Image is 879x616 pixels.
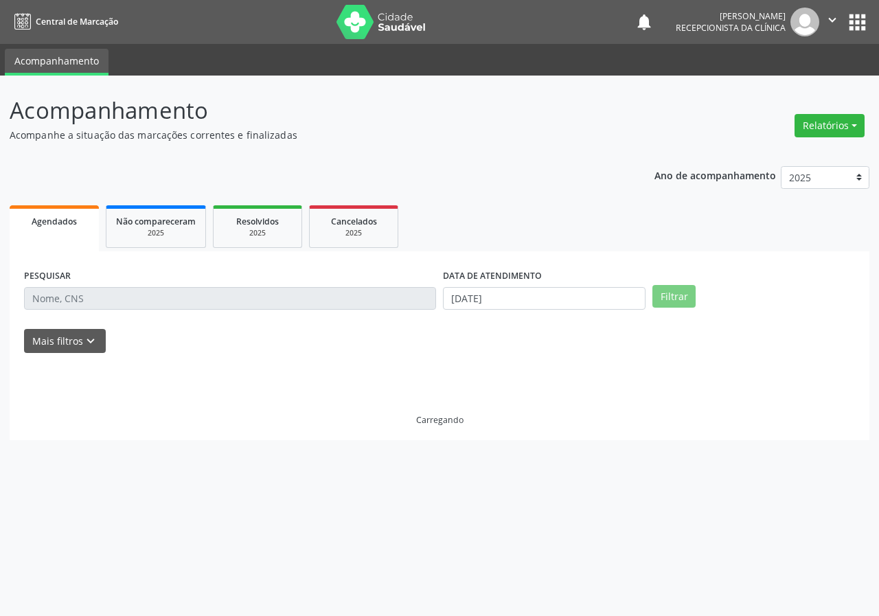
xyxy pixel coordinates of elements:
[10,93,611,128] p: Acompanhamento
[676,10,786,22] div: [PERSON_NAME]
[790,8,819,36] img: img
[652,285,696,308] button: Filtrar
[443,287,646,310] input: Selecione um intervalo
[24,287,436,310] input: Nome, CNS
[443,266,542,287] label: DATA DE ATENDIMENTO
[819,8,845,36] button: 
[36,16,118,27] span: Central de Marcação
[654,166,776,183] p: Ano de acompanhamento
[845,10,869,34] button: apps
[319,228,388,238] div: 2025
[416,414,464,426] div: Carregando
[795,114,865,137] button: Relatórios
[10,128,611,142] p: Acompanhe a situação das marcações correntes e finalizadas
[236,216,279,227] span: Resolvidos
[676,22,786,34] span: Recepcionista da clínica
[331,216,377,227] span: Cancelados
[24,266,71,287] label: PESQUISAR
[32,216,77,227] span: Agendados
[10,10,118,33] a: Central de Marcação
[5,49,109,76] a: Acompanhamento
[223,228,292,238] div: 2025
[116,228,196,238] div: 2025
[635,12,654,32] button: notifications
[116,216,196,227] span: Não compareceram
[24,329,106,353] button: Mais filtroskeyboard_arrow_down
[83,334,98,349] i: keyboard_arrow_down
[825,12,840,27] i: 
